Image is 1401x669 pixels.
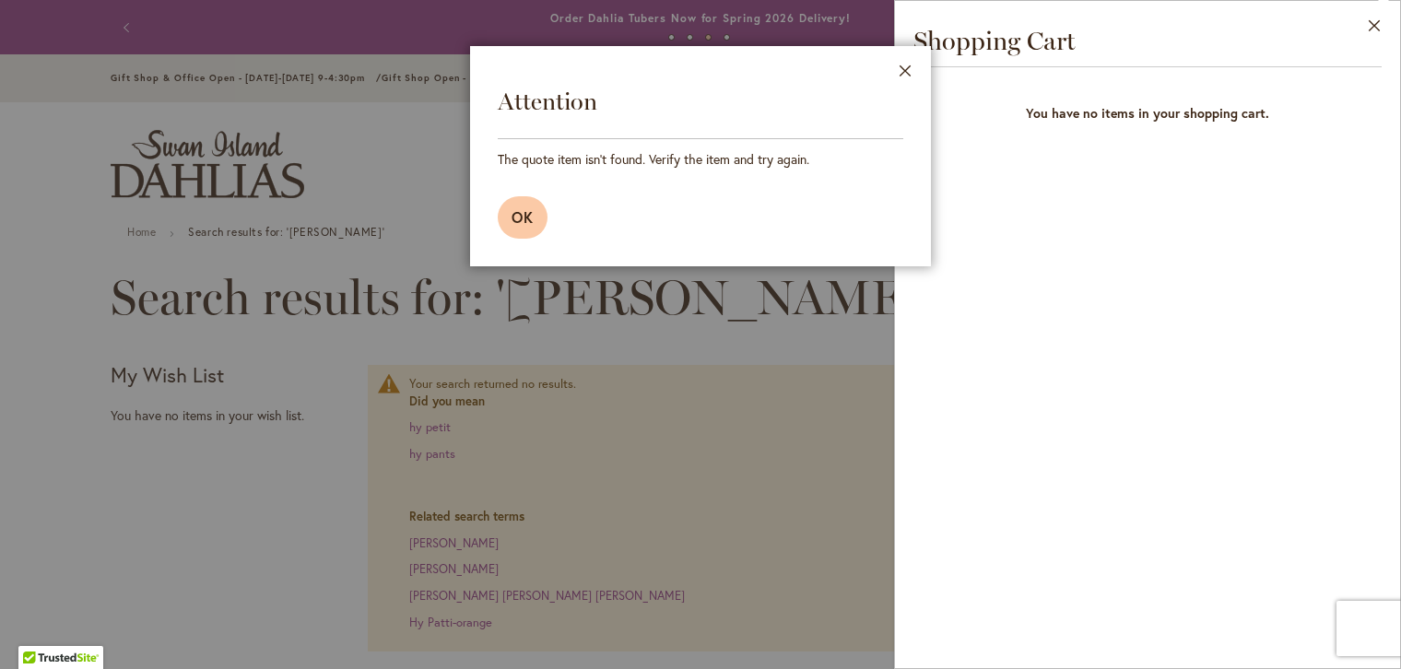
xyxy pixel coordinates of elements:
strong: You have no items in your shopping cart. [913,76,1382,141]
iframe: Launch Accessibility Center [14,604,65,655]
div: The quote item isn't found. Verify the item and try again. [498,150,903,169]
span: Shopping Cart [913,25,1076,56]
span: OK [512,207,534,227]
h1: Attention [498,74,903,139]
button: OK [498,196,547,239]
